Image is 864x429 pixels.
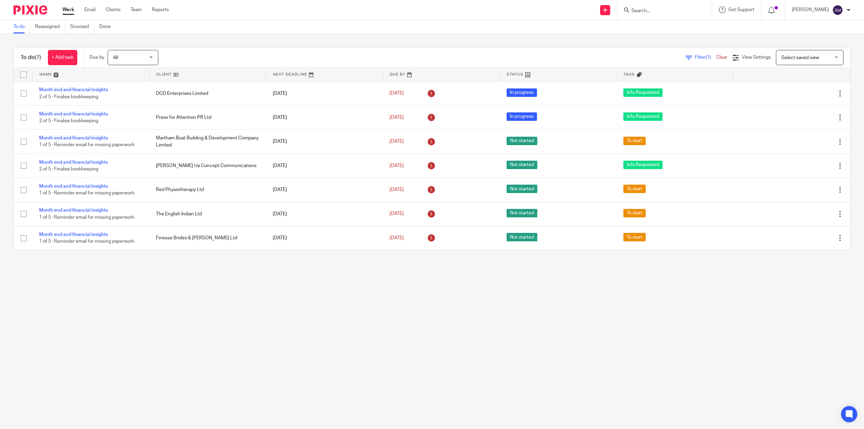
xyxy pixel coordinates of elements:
[99,20,116,33] a: Done
[389,236,404,240] span: [DATE]
[39,160,108,165] a: Month end and financial insights
[149,226,266,250] td: Finesse Brides & [PERSON_NAME] Ltd
[631,8,692,14] input: Search
[623,209,646,217] span: To start
[389,115,404,120] span: [DATE]
[13,5,47,15] img: Pixie
[266,154,383,178] td: [DATE]
[507,233,537,241] span: Not started
[266,81,383,105] td: [DATE]
[149,81,266,105] td: DCD Enterprises Limited
[39,95,98,99] span: 2 of 5 · Finalise bookkeeping
[742,55,771,60] span: View Settings
[266,202,383,226] td: [DATE]
[781,55,819,60] span: Select saved view
[39,239,134,244] span: 1 of 5 · Reminder email for missing paperwork
[89,54,104,61] p: Due by
[623,161,663,169] span: Info Requested
[623,112,663,121] span: Info Requested
[35,55,41,60] span: (7)
[792,6,829,13] p: [PERSON_NAME]
[106,6,120,13] a: Clients
[623,137,646,145] span: To start
[389,187,404,192] span: [DATE]
[149,202,266,226] td: The English Indian Ltd
[149,178,266,202] td: Red Physiotherapy Ltd
[39,136,108,140] a: Month end and financial insights
[623,233,646,241] span: To start
[507,112,537,121] span: In progress
[695,55,716,60] span: Filter
[389,91,404,96] span: [DATE]
[389,212,404,216] span: [DATE]
[39,184,108,189] a: Month end and financial insights
[507,88,537,97] span: In progress
[39,232,108,237] a: Month end and financial insights
[507,137,537,145] span: Not started
[507,209,537,217] span: Not started
[149,154,266,178] td: [PERSON_NAME] t/a Concept Communications
[389,139,404,144] span: [DATE]
[70,20,94,33] a: Snoozed
[266,178,383,202] td: [DATE]
[623,185,646,193] span: To start
[39,87,108,92] a: Month end and financial insights
[84,6,96,13] a: Email
[39,167,98,171] span: 2 of 5 · Finalise bookkeeping
[131,6,142,13] a: Team
[152,6,169,13] a: Reports
[623,73,635,76] span: Tags
[507,185,537,193] span: Not started
[39,208,108,213] a: Month end and financial insights
[39,143,134,148] span: 1 of 5 · Reminder email for missing paperwork
[266,105,383,129] td: [DATE]
[716,55,727,60] a: Clear
[35,20,65,33] a: Reassigned
[39,112,108,116] a: Month end and financial insights
[39,191,134,196] span: 1 of 5 · Reminder email for missing paperwork
[21,54,41,61] h1: To do
[728,7,754,12] span: Get Support
[623,88,663,97] span: Info Requested
[266,226,383,250] td: [DATE]
[832,5,843,16] img: svg%3E
[149,105,266,129] td: Press for Attention PR Ltd
[706,55,711,60] span: (1)
[13,20,30,33] a: To do
[507,161,537,169] span: Not started
[62,6,74,13] a: Work
[48,50,77,65] a: + Add task
[149,130,266,154] td: Martham Boat Building & Development Company Limited
[113,55,118,60] span: All
[389,163,404,168] span: [DATE]
[39,118,98,123] span: 2 of 5 · Finalise bookkeeping
[266,130,383,154] td: [DATE]
[39,215,134,220] span: 1 of 5 · Reminder email for missing paperwork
